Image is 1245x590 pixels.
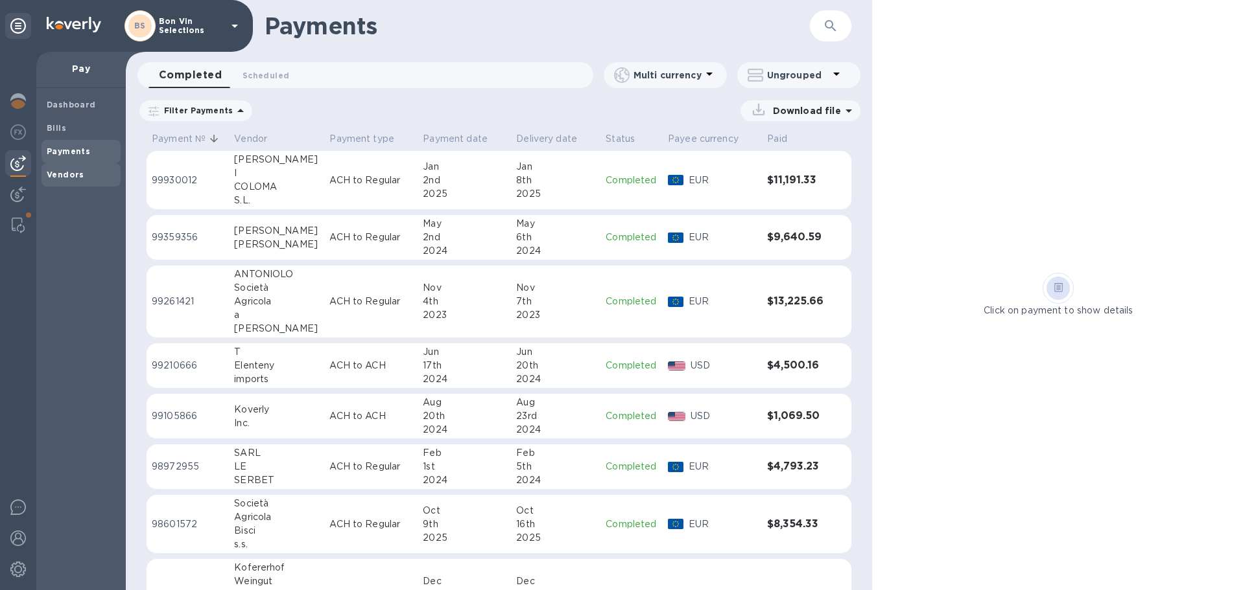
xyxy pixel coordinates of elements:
b: Payments [47,146,90,156]
span: Status [606,132,652,146]
div: 2024 [516,372,595,386]
div: T [234,345,319,359]
b: Bills [47,123,66,133]
p: 98601572 [152,517,224,531]
div: May [423,217,506,231]
div: Dec [516,574,595,588]
h3: $11,191.33 [767,174,825,187]
h3: $1,069.50 [767,410,825,422]
div: 2025 [423,187,506,201]
p: USD [691,359,757,372]
div: Agricola [234,295,319,308]
div: 2025 [516,187,595,201]
p: ACH to Regular [329,460,412,473]
div: [PERSON_NAME] [234,238,319,251]
p: ACH to Regular [329,295,412,308]
h3: $4,500.16 [767,359,825,372]
div: Dec [423,574,506,588]
p: 99930012 [152,174,224,187]
h3: $13,225.66 [767,295,825,308]
p: ACH to ACH [329,409,412,423]
div: 20th [516,359,595,372]
p: Completed [606,359,658,372]
img: Logo [47,17,101,32]
div: Unpin categories [5,13,31,39]
p: Multi currency [634,69,702,82]
div: 7th [516,295,595,308]
div: I [234,166,319,180]
img: USD [668,361,685,370]
p: USD [691,409,757,423]
p: Ungrouped [767,69,829,82]
div: Agricola [234,510,319,524]
div: 2024 [516,423,595,437]
div: Nov [516,281,595,295]
div: 2025 [423,531,506,545]
div: [PERSON_NAME] [234,322,319,335]
p: EUR [689,295,757,308]
p: Delivery date [516,132,577,146]
div: Inc. [234,416,319,430]
div: 2023 [423,308,506,322]
div: Elenteny [234,359,319,372]
p: ACH to Regular [329,517,412,531]
div: Weingut [234,574,319,588]
div: 23rd [516,409,595,423]
div: 9th [423,517,506,531]
span: Payee currency [668,132,755,146]
span: Payment type [329,132,411,146]
p: Completed [606,231,658,244]
b: Vendors [47,170,84,179]
b: BS [134,21,146,30]
div: [PERSON_NAME] [234,153,319,166]
div: Aug [423,396,506,409]
span: Delivery date [516,132,594,146]
div: a [234,308,319,322]
p: Pay [47,62,115,75]
div: Feb [516,446,595,460]
div: ANTONIOLO [234,267,319,281]
div: LE [234,460,319,473]
span: Completed [159,66,222,84]
div: 2024 [423,473,506,487]
p: Completed [606,295,658,308]
p: EUR [689,460,757,473]
img: Foreign exchange [10,124,26,140]
p: Bon Vin Selections [159,17,224,35]
p: EUR [689,231,757,244]
p: Payee currency [668,132,739,146]
p: Payment type [329,132,394,146]
div: 5th [516,460,595,473]
p: Status [606,132,635,146]
p: Filter Payments [159,105,233,116]
div: 20th [423,409,506,423]
div: Jan [516,160,595,174]
p: 99261421 [152,295,224,308]
div: 1st [423,460,506,473]
div: Feb [423,446,506,460]
div: 2025 [516,531,595,545]
p: Vendor [234,132,267,146]
p: ACH to Regular [329,174,412,187]
div: 17th [423,359,506,372]
div: 2nd [423,174,506,187]
div: 16th [516,517,595,531]
h3: $4,793.23 [767,460,825,473]
div: imports [234,372,319,386]
div: s.s. [234,538,319,551]
p: EUR [689,517,757,531]
p: Paid [767,132,787,146]
p: Completed [606,460,658,473]
div: 6th [516,231,595,244]
div: S.L. [234,194,319,207]
div: Jun [516,345,595,359]
div: 2024 [423,244,506,258]
div: Kofererhof [234,561,319,574]
p: Payment date [423,132,488,146]
p: Completed [606,174,658,187]
span: Vendor [234,132,284,146]
p: Click on payment to show details [984,304,1133,317]
p: 99359356 [152,231,224,244]
p: Payment № [152,132,206,146]
div: SERBET [234,473,319,487]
